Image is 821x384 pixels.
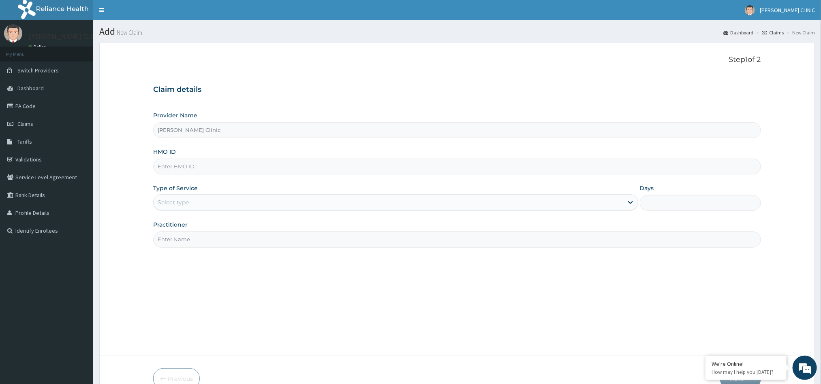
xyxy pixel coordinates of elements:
[640,184,654,192] label: Days
[785,29,815,36] li: New Claim
[28,44,48,50] a: Online
[28,33,104,40] p: [PERSON_NAME] CLINIC
[153,159,761,174] input: Enter HMO ID
[153,85,761,94] h3: Claim details
[762,29,784,36] a: Claims
[153,231,761,247] input: Enter Name
[153,148,176,156] label: HMO ID
[745,5,755,15] img: User Image
[17,67,59,74] span: Switch Providers
[115,30,142,36] small: New Claim
[712,369,780,376] p: How may I help you today?
[17,138,32,145] span: Tariffs
[153,184,198,192] label: Type of Service
[158,198,189,206] div: Select type
[17,120,33,127] span: Claims
[153,221,188,229] label: Practitioner
[153,55,761,64] p: Step 1 of 2
[4,24,22,42] img: User Image
[723,29,753,36] a: Dashboard
[153,111,197,119] label: Provider Name
[760,6,815,14] span: [PERSON_NAME] CLINIC
[17,85,44,92] span: Dashboard
[712,360,780,367] div: We're Online!
[99,26,815,37] h1: Add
